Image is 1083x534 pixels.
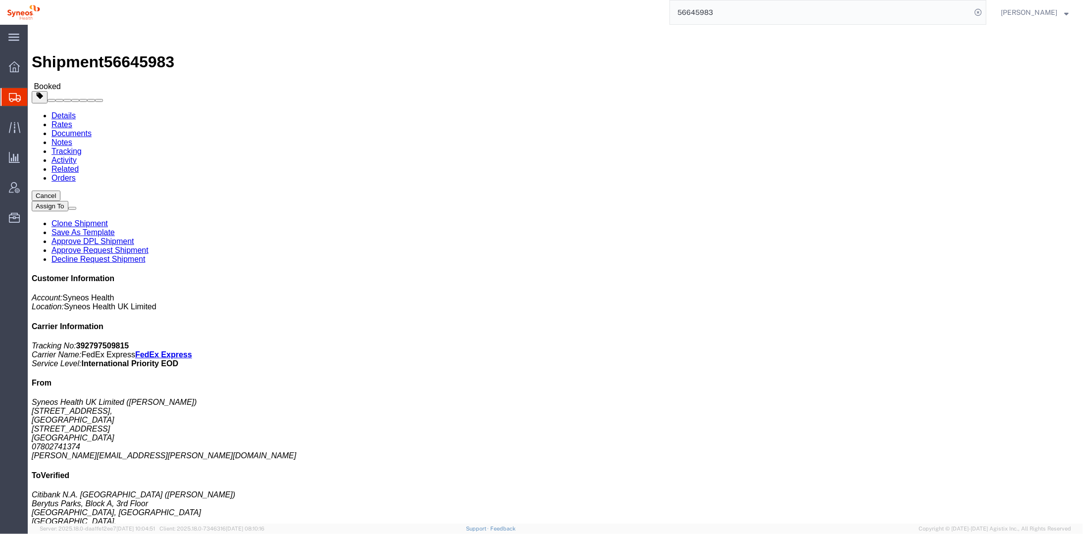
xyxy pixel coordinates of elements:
[490,526,516,532] a: Feedback
[28,25,1083,524] iframe: FS Legacy Container
[159,526,264,532] span: Client: 2025.18.0-7346316
[7,5,40,20] img: logo
[466,526,491,532] a: Support
[1000,6,1069,18] button: [PERSON_NAME]
[116,526,155,532] span: [DATE] 10:04:51
[1001,7,1057,18] span: Melissa Gallo
[670,0,971,24] input: Search for shipment number, reference number
[919,525,1071,533] span: Copyright © [DATE]-[DATE] Agistix Inc., All Rights Reserved
[40,526,155,532] span: Server: 2025.18.0-daa1fe12ee7
[226,526,264,532] span: [DATE] 08:10:16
